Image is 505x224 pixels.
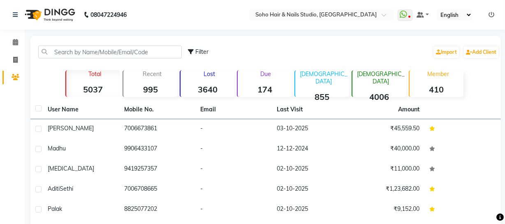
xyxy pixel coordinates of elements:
strong: 3640 [181,84,234,95]
td: ₹9,152.00 [348,200,425,220]
td: 7006673861 [119,119,196,139]
a: Add Client [464,46,498,58]
a: Import [434,46,459,58]
td: - [195,200,272,220]
th: Last Visit [272,100,348,119]
span: Palak [48,205,62,212]
th: Mobile No. [119,100,196,119]
span: Madhu [48,145,66,152]
strong: 5037 [66,84,120,95]
td: - [195,159,272,180]
td: 02-10-2025 [272,180,348,200]
span: Aditi [48,185,60,192]
p: Lost [184,70,234,78]
p: Total [69,70,120,78]
strong: 855 [295,92,349,102]
td: ₹11,000.00 [348,159,425,180]
th: User Name [43,100,119,119]
td: ₹40,000.00 [348,139,425,159]
span: [MEDICAL_DATA] [48,165,94,172]
p: Member [413,70,463,78]
td: 7006708665 [119,180,196,200]
td: 02-10-2025 [272,200,348,220]
strong: 995 [123,84,177,95]
td: 03-10-2025 [272,119,348,139]
th: Email [195,100,272,119]
td: - [195,119,272,139]
td: 12-12-2024 [272,139,348,159]
input: Search by Name/Mobile/Email/Code [38,46,182,58]
p: Recent [127,70,177,78]
td: 8825077202 [119,200,196,220]
span: Filter [195,48,208,55]
td: ₹45,559.50 [348,119,425,139]
td: - [195,180,272,200]
span: Sethi [60,185,73,192]
strong: 174 [238,84,292,95]
td: 02-10-2025 [272,159,348,180]
td: 9906433107 [119,139,196,159]
strong: 410 [410,84,463,95]
b: 08047224946 [90,3,127,26]
td: 9419257357 [119,159,196,180]
td: - [195,139,272,159]
p: [DEMOGRAPHIC_DATA] [356,70,406,85]
strong: 4006 [352,92,406,102]
p: Due [239,70,292,78]
span: [PERSON_NAME] [48,125,94,132]
p: [DEMOGRAPHIC_DATA] [299,70,349,85]
img: logo [21,3,77,26]
th: Amount [393,100,424,119]
td: ₹1,23,682.00 [348,180,425,200]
